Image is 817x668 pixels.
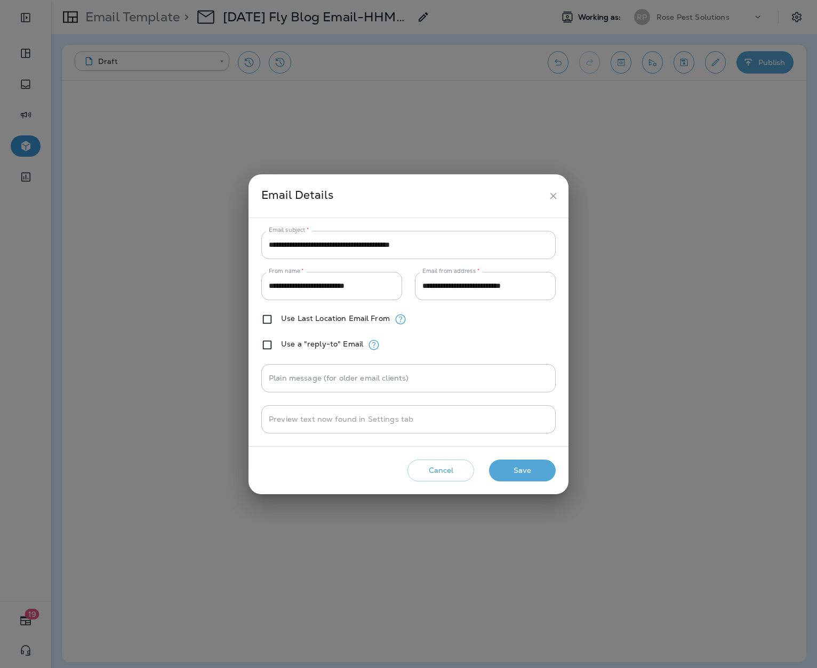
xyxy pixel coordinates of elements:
label: Email from address [422,267,479,275]
label: From name [269,267,304,275]
label: Use Last Location Email From [281,314,390,323]
button: Save [489,460,556,481]
label: Email subject [269,226,309,234]
div: Email Details [261,186,543,206]
button: close [543,186,563,206]
label: Use a "reply-to" Email [281,340,363,348]
button: Cancel [407,460,474,481]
